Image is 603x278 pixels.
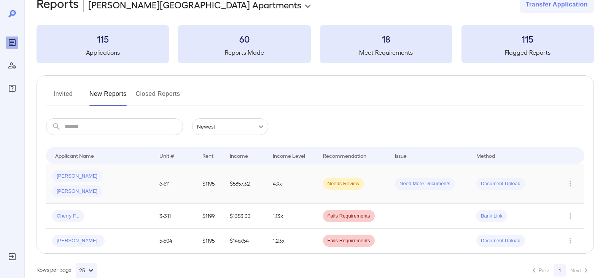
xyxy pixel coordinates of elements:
span: Cherry F... [52,213,84,220]
div: Rows per page [37,263,97,278]
span: Document Upload [476,180,525,187]
td: $1353.33 [224,204,267,229]
div: Income Level [273,151,305,160]
div: Applicant Name [55,151,94,160]
button: Invited [46,88,80,106]
span: Document Upload [476,237,525,245]
div: Unit # [159,151,174,160]
button: Row Actions [564,210,576,222]
td: $1199 [196,204,224,229]
span: Needs Review [323,180,364,187]
div: Income [230,151,248,160]
div: Newest [192,118,268,135]
h5: Applications [37,48,169,57]
div: Issue [395,151,407,160]
h3: 18 [320,33,452,45]
span: [PERSON_NAME] [52,173,102,180]
td: $5857.32 [224,164,267,204]
span: Fails Requirements [323,213,375,220]
td: 1.13x [267,204,317,229]
div: Log Out [6,251,18,263]
nav: pagination navigation [526,264,594,276]
div: Recommendation [323,151,366,160]
summary: 115Applications60Reports Made18Meet Requirements115Flagged Reports [37,25,594,63]
span: Fails Requirements [323,237,375,245]
button: page 1 [554,264,566,276]
td: 4.9x [267,164,317,204]
h5: Flagged Reports [461,48,594,57]
td: $1195 [196,229,224,253]
div: Reports [6,37,18,49]
td: 3-311 [153,204,196,229]
button: 25 [76,263,97,278]
button: New Reports [89,88,127,106]
td: 6-611 [153,164,196,204]
div: Manage Users [6,59,18,71]
button: Row Actions [564,235,576,247]
td: $1467.54 [224,229,267,253]
span: [PERSON_NAME] [52,188,102,195]
td: 1.23x [267,229,317,253]
button: Closed Reports [136,88,180,106]
span: [PERSON_NAME].. [52,237,105,245]
div: Method [476,151,495,160]
div: FAQ [6,82,18,94]
h3: 115 [37,33,169,45]
h5: Reports Made [178,48,310,57]
span: Need More Documents [395,180,455,187]
h3: 115 [461,33,594,45]
td: 5-504 [153,229,196,253]
td: $1195 [196,164,224,204]
h3: 60 [178,33,310,45]
h5: Meet Requirements [320,48,452,57]
div: Rent [202,151,215,160]
span: Bank Link [476,213,507,220]
button: Row Actions [564,178,576,190]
